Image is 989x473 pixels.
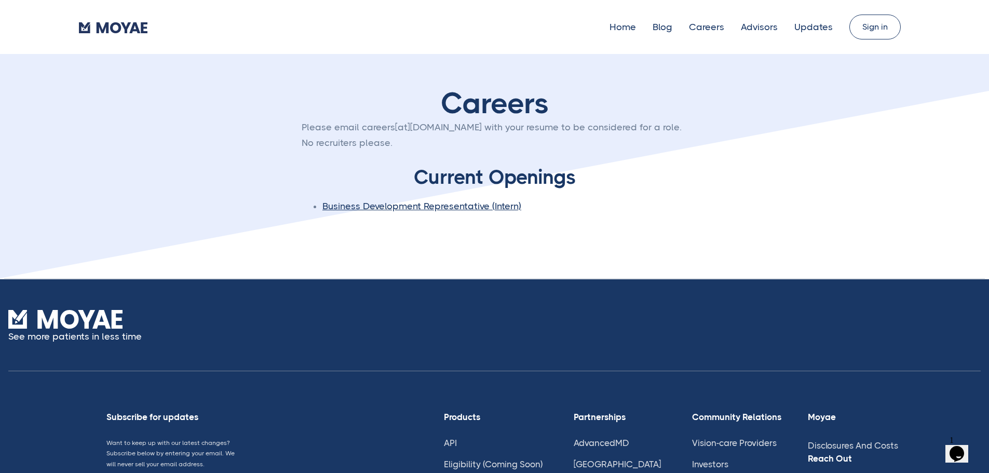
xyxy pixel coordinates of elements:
h2: Current Openings [302,165,687,190]
a: AdvancedMD [574,438,629,448]
a: [GEOGRAPHIC_DATA] [574,459,661,469]
a: Advisors [741,22,778,32]
div: Subscribe for updates [106,412,242,422]
div: Partnerships [574,412,666,422]
a: See more patients in less time [8,310,142,344]
p: See more patients in less time [8,329,142,344]
div: Moyae [808,412,919,422]
iframe: chat widget [945,431,979,463]
a: Eligibility (Coming Soon) [444,459,543,469]
h1: Careers [302,87,687,119]
div: Reach Out [808,453,919,464]
a: Blog [653,22,672,32]
a: Updates [794,22,833,32]
a: Home [609,22,636,32]
p: Please email careers[at][DOMAIN_NAME] with your resume to be considered for a role. No recruiters... [302,119,687,151]
a: Careers [689,22,724,32]
a: Disclosures And Costs [808,440,898,451]
div: Community Relations [692,412,782,422]
a: API [444,438,457,448]
a: Vision-care Providers [692,438,777,448]
a: home [79,19,147,35]
img: Moyae Logo [79,22,147,33]
a: Sign in [849,15,901,39]
p: Want to keep up with our latest changes? Subscribe below by entering your email. We will never se... [106,438,242,470]
a: Investors [692,459,728,469]
div: Products [444,412,548,422]
a: Business Development Representative (Intern) [322,201,521,211]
